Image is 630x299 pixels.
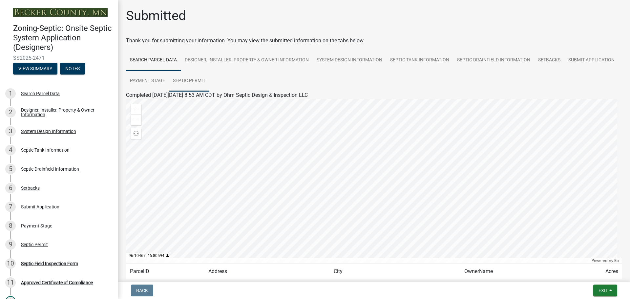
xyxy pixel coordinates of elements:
a: Search Parcel Data [126,50,181,71]
div: Designer, Installer, Property & Owner Information [21,108,108,117]
a: Septic Tank Information [386,50,453,71]
div: Setbacks [21,186,40,190]
span: Exit [598,288,608,293]
a: Submit Application [564,50,619,71]
a: Payment Stage [126,71,169,92]
div: Zoom in [131,104,141,115]
div: 10 [5,258,16,269]
div: 5 [5,164,16,174]
div: Zoom out [131,115,141,125]
div: 1 [5,88,16,99]
div: 11 [5,277,16,288]
div: Septic Field Inspection Form [21,261,78,266]
a: System Design Information [313,50,386,71]
div: Payment Stage [21,224,52,228]
button: View Summary [13,63,57,75]
div: Septic Permit [21,242,48,247]
img: Becker County, Minnesota [13,8,108,17]
h1: Submitted [126,8,186,24]
div: 3 [5,126,16,137]
td: City [330,264,460,280]
div: Thank you for submitting your information. You may view the submitted information on the tabs below. [126,37,622,45]
span: Back [136,288,148,293]
wm-modal-confirm: Notes [60,66,85,72]
div: Submit Application [21,204,59,209]
h4: Zoning-Septic: Onsite Septic System Application (Designers) [13,24,113,52]
div: 4 [5,145,16,155]
a: Septic Permit [169,71,209,92]
div: Find my location [131,128,141,139]
div: Approved Certificate of Compliance [21,280,93,285]
a: Setbacks [534,50,564,71]
td: ParcelID [126,264,204,280]
div: 9 [5,239,16,250]
td: Acres [568,264,622,280]
button: Back [131,285,153,296]
div: 2 [5,107,16,117]
a: Septic Drainfield Information [453,50,534,71]
wm-modal-confirm: Summary [13,66,57,72]
button: Notes [60,63,85,75]
td: OwnerName [460,264,568,280]
div: 7 [5,202,16,212]
div: Septic Drainfield Information [21,167,79,171]
div: Search Parcel Data [21,91,60,96]
div: Septic Tank Information [21,148,70,152]
button: Exit [593,285,617,296]
span: SS2025-2471 [13,55,105,61]
div: 8 [5,221,16,231]
div: Powered by [590,258,622,263]
a: Esri [614,258,620,263]
a: Designer, Installer, Property & Owner Information [181,50,313,71]
div: 6 [5,183,16,193]
span: Completed [DATE][DATE] 8:53 AM CDT by Ohm Septic Design & Inspection LLC [126,92,308,98]
td: Address [204,264,330,280]
div: System Design Information [21,129,76,134]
